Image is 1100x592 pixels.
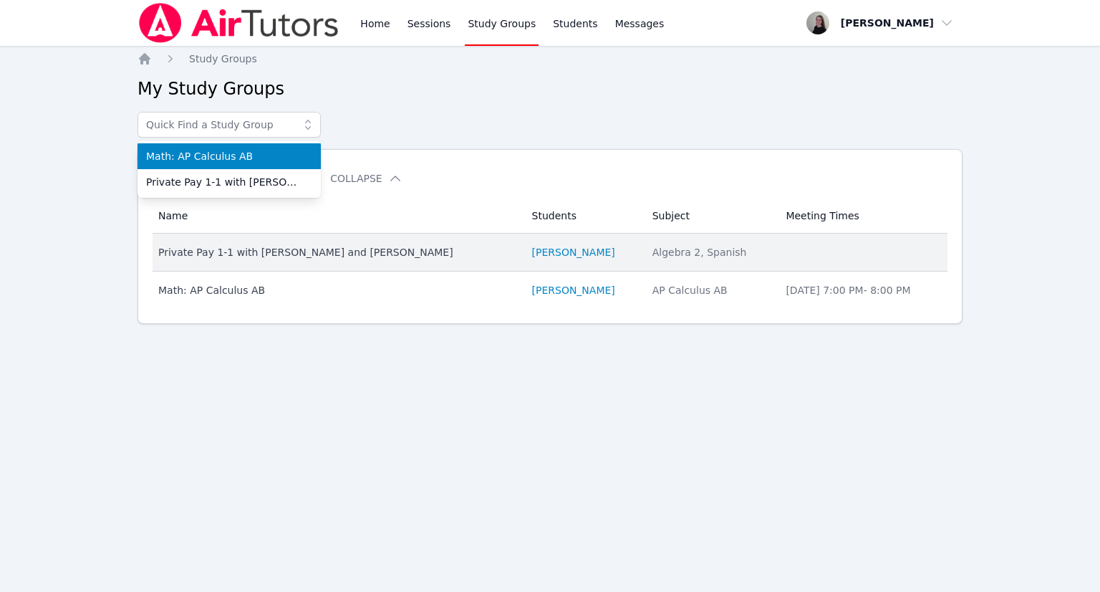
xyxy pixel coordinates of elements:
div: AP Calculus AB [652,283,769,297]
span: Messages [615,16,665,31]
th: Name [153,199,524,234]
tr: Math: AP Calculus AB[PERSON_NAME]AP Calculus AB[DATE] 7:00 PM- 8:00 PM [153,272,947,309]
img: Air Tutors [137,3,340,43]
span: Private Pay 1-1 with [PERSON_NAME] and [PERSON_NAME] [146,175,312,189]
a: [PERSON_NAME] [532,245,615,259]
th: Students [524,199,644,234]
button: Collapse [330,171,402,186]
input: Quick Find a Study Group [137,112,321,138]
a: Study Groups [189,52,257,66]
div: Algebra 2, Spanish [652,245,769,259]
div: Math: AP Calculus AB [158,283,515,297]
h2: My Study Groups [137,77,962,100]
tr: Private Pay 1-1 with [PERSON_NAME] and [PERSON_NAME][PERSON_NAME]Algebra 2, Spanish [153,234,947,272]
span: Study Groups [189,53,257,65]
th: Meeting Times [777,199,947,234]
th: Subject [644,199,778,234]
li: [DATE] 7:00 PM - 8:00 PM [786,283,939,297]
nav: Breadcrumb [137,52,962,66]
div: Private Pay 1-1 with [PERSON_NAME] and [PERSON_NAME] [158,245,515,259]
a: [PERSON_NAME] [532,283,615,297]
span: Math: AP Calculus AB [146,149,312,163]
